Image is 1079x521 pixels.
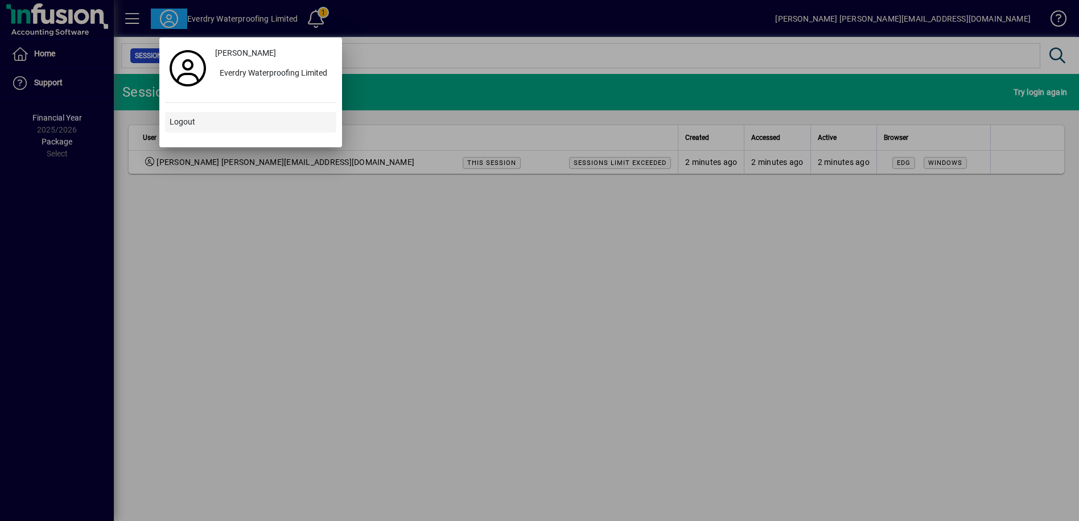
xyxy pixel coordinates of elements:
span: Logout [170,116,195,128]
a: [PERSON_NAME] [211,43,336,64]
a: Profile [165,58,211,78]
button: Everdry Waterproofing Limited [211,64,336,84]
button: Logout [165,112,336,133]
span: [PERSON_NAME] [215,47,276,59]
